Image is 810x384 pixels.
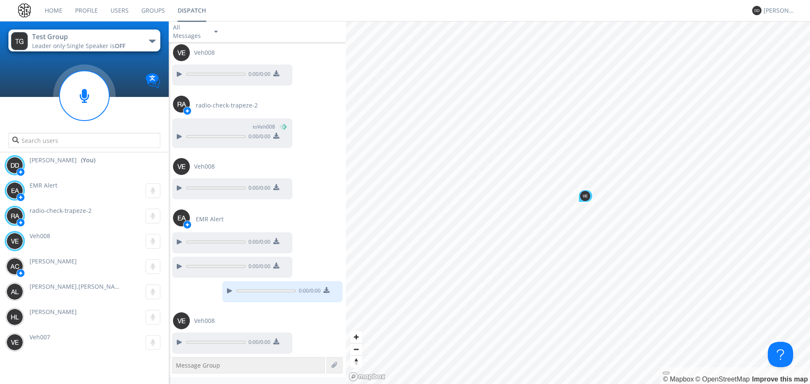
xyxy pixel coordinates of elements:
[752,6,761,15] img: 373638.png
[67,42,125,50] span: Single Speaker is
[17,3,32,18] img: 0b72d42dfa8a407a8643a71bb54b2e48
[8,30,160,51] button: Test GroupLeader only·Single Speaker isOFF
[6,157,23,174] img: 373638.png
[30,282,151,290] span: [PERSON_NAME].[PERSON_NAME]+trapeze
[146,73,160,88] img: Translation enabled
[115,42,125,50] span: OFF
[173,23,207,40] div: All Messages
[30,232,50,240] span: Veh008
[246,263,270,272] span: 0:00 / 0:00
[6,207,23,224] img: 373638.png
[194,317,215,325] span: Veh008
[6,258,23,275] img: 373638.png
[173,209,190,226] img: 373638.png
[273,238,279,244] img: download media button
[173,44,190,61] img: 373638.png
[273,338,279,344] img: download media button
[768,342,793,367] iframe: Toggle Customer Support
[246,70,270,80] span: 0:00 / 0:00
[30,156,77,164] span: [PERSON_NAME]
[6,182,23,199] img: 373638.png
[764,6,795,15] div: [PERSON_NAME]
[173,96,190,113] img: 373638.png
[8,133,160,148] input: Search users
[6,334,23,351] img: 373638.png
[30,308,77,316] span: [PERSON_NAME]
[173,312,190,329] img: 373638.png
[273,263,279,269] img: download media button
[30,257,77,265] span: [PERSON_NAME]
[580,191,590,201] img: 373638.png
[350,355,362,368] button: Reset bearing to north
[194,162,215,171] span: Veh008
[253,123,275,131] span: to Veh008
[348,372,386,381] a: Mapbox logo
[324,287,329,293] img: download media button
[350,344,362,355] span: Zoom out
[214,31,218,33] img: caret-down-sm.svg
[752,376,808,383] a: Map feedback
[30,207,92,215] span: radio-check-trapeze-2
[81,156,95,164] div: (You)
[296,287,321,296] span: 0:00 / 0:00
[6,309,23,325] img: 373638.png
[32,42,127,50] div: Leader only ·
[663,372,670,374] button: Toggle attribution
[578,189,593,203] div: Map marker
[6,283,23,300] img: 373638.png
[196,215,224,223] span: EMR Alert
[196,101,258,110] span: radio-check-trapeze-2
[273,184,279,190] img: download media button
[246,133,270,142] span: 0:00 / 0:00
[346,21,810,384] canvas: Map
[350,343,362,355] button: Zoom out
[30,181,57,189] span: EMR Alert
[663,376,694,383] a: Mapbox
[273,70,279,76] img: download media button
[246,338,270,348] span: 0:00 / 0:00
[11,32,28,50] img: 373638.png
[32,32,127,42] div: Test Group
[30,333,50,341] span: Veh007
[273,133,279,139] img: download media button
[6,233,23,250] img: 373638.png
[350,331,362,343] button: Zoom in
[246,184,270,193] span: 0:00 / 0:00
[194,48,215,57] span: Veh008
[246,238,270,247] span: 0:00 / 0:00
[173,158,190,175] img: 373638.png
[695,376,750,383] a: OpenStreetMap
